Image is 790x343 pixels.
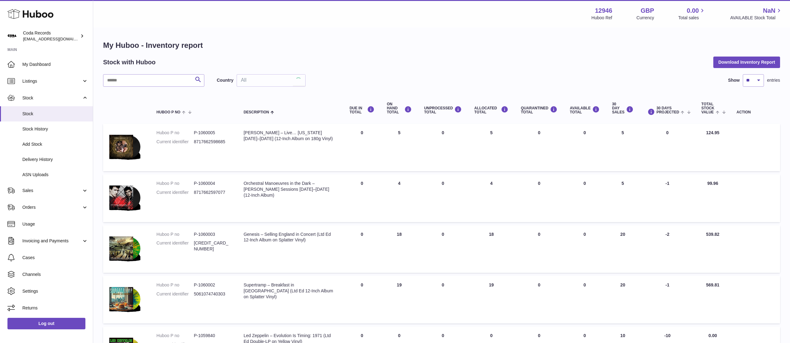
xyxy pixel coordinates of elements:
[7,318,85,329] a: Log out
[640,174,695,222] td: -1
[640,124,695,171] td: 0
[194,130,231,136] dd: P-1060005
[767,77,780,83] span: entries
[468,124,515,171] td: 5
[7,31,17,41] img: haz@pcatmedia.com
[194,231,231,237] dd: P-1060003
[763,7,775,15] span: NaN
[538,282,540,287] span: 0
[606,225,640,273] td: 20
[701,102,715,115] span: Total stock value
[474,106,508,114] div: ALLOCATED Total
[730,7,783,21] a: NaN AVAILABLE Stock Total
[194,190,231,195] dd: 8717662597077
[22,111,88,117] span: Stock
[418,124,468,171] td: 0
[521,106,557,114] div: QUARANTINED Total
[418,225,468,273] td: 0
[22,255,88,261] span: Cases
[418,174,468,222] td: 0
[109,130,140,163] img: product image
[640,225,695,273] td: -2
[22,141,88,147] span: Add Stock
[706,130,720,135] span: 124.95
[157,181,194,186] dt: Huboo P no
[109,181,140,214] img: product image
[592,15,612,21] div: Huboo Ref
[22,204,82,210] span: Orders
[656,106,679,114] span: 30 DAYS PROJECTED
[641,7,654,15] strong: GBP
[637,15,654,21] div: Currency
[730,15,783,21] span: AVAILABLE Stock Total
[468,174,515,222] td: 4
[243,181,337,198] div: Orchestral Manoeuvres in the Dark – [PERSON_NAME] Sessions [DATE]–[DATE] (12-Inch Album)
[381,225,418,273] td: 18
[387,102,412,115] div: ON HAND Total
[194,181,231,186] dd: P-1060004
[706,232,720,237] span: 539.82
[22,62,88,67] span: My Dashboard
[109,282,140,316] img: product image
[217,77,234,83] label: Country
[468,225,515,273] td: 18
[381,174,418,222] td: 4
[343,174,381,222] td: 0
[243,130,337,142] div: [PERSON_NAME] – Live… [US_STATE] [DATE]–[DATE] (12-Inch Album on 180g Vinyl)
[640,276,695,323] td: -1
[381,124,418,171] td: 5
[606,276,640,323] td: 20
[22,188,82,194] span: Sales
[157,231,194,237] dt: Huboo P no
[564,225,606,273] td: 0
[564,276,606,323] td: 0
[595,7,612,15] strong: 12946
[737,110,774,114] div: Action
[564,174,606,222] td: 0
[418,276,468,323] td: 0
[713,57,780,68] button: Download Inventory Report
[538,232,540,237] span: 0
[22,95,82,101] span: Stock
[103,40,780,50] h1: My Huboo - Inventory report
[109,231,140,265] img: product image
[564,124,606,171] td: 0
[157,291,194,297] dt: Current identifier
[538,181,540,186] span: 0
[343,124,381,171] td: 0
[350,106,375,114] div: DUE IN TOTAL
[687,7,699,15] span: 0.00
[22,78,82,84] span: Listings
[157,282,194,288] dt: Huboo P no
[23,36,91,41] span: [EMAIL_ADDRESS][DOMAIN_NAME]
[243,231,337,243] div: Genesis – Selling England in Concert (Ltd Ed 12-Inch Album on Splatter Vinyl)
[157,130,194,136] dt: Huboo P no
[194,282,231,288] dd: P-1060002
[709,333,717,338] span: 0.00
[343,276,381,323] td: 0
[612,102,633,115] div: 30 DAY SALES
[157,333,194,339] dt: Huboo P no
[157,190,194,195] dt: Current identifier
[157,139,194,145] dt: Current identifier
[194,333,231,339] dd: P-1059840
[570,106,600,114] div: AVAILABLE Total
[22,305,88,311] span: Returns
[22,157,88,162] span: Delivery History
[678,15,706,21] span: Total sales
[707,181,718,186] span: 99.96
[22,288,88,294] span: Settings
[538,130,540,135] span: 0
[22,172,88,178] span: ASN Uploads
[22,272,88,277] span: Channels
[728,77,740,83] label: Show
[194,291,231,297] dd: 5061074740303
[706,282,720,287] span: 569.81
[157,110,180,114] span: Huboo P no
[22,238,82,244] span: Invoicing and Payments
[606,174,640,222] td: 5
[424,106,462,114] div: UNPROCESSED Total
[157,240,194,252] dt: Current identifier
[194,139,231,145] dd: 8717662598685
[243,282,337,300] div: Supertramp – Breakfast in [GEOGRAPHIC_DATA] (Ltd Ed 12-Inch Album on Splatter Vinyl)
